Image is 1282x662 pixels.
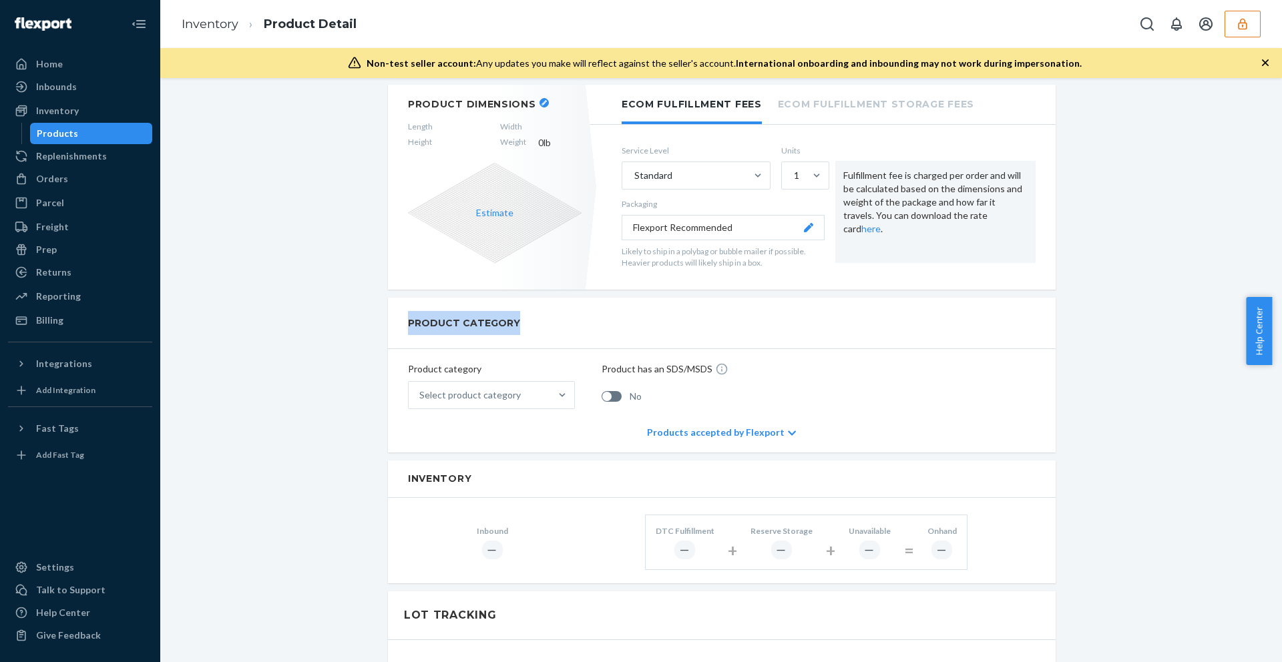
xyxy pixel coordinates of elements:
label: Service Level [622,145,771,156]
a: Talk to Support [8,579,152,601]
div: Inbound [477,525,508,537]
div: Fast Tags [36,422,79,435]
img: Flexport logo [15,17,71,31]
p: Likely to ship in a polybag or bubble mailer if possible. Heavier products will likely ship in a ... [622,246,825,268]
div: Products accepted by Flexport [647,412,796,452]
div: = [904,539,914,563]
div: Help Center [36,606,90,619]
button: Give Feedback [8,625,152,646]
a: Billing [8,310,152,331]
div: ― [931,541,952,559]
span: Weight [500,136,526,149]
span: Non-test seller account: [367,57,476,69]
div: Fulfillment fee is charged per order and will be calculated based on the dimensions and weight of... [835,161,1036,264]
a: Add Fast Tag [8,444,152,466]
button: Help Center [1246,297,1272,365]
div: Inbounds [36,80,77,93]
div: ― [674,541,695,559]
div: Prep [36,243,57,256]
div: Reporting [36,290,81,303]
p: Product category [408,362,575,376]
button: Open notifications [1163,11,1190,37]
button: Flexport Recommended [622,215,825,240]
div: Give Feedback [36,629,101,642]
li: Ecom Fulfillment Fees [622,85,762,124]
div: + [728,539,737,563]
div: Inventory [36,104,79,117]
button: Open Search Box [1134,11,1160,37]
a: Inbounds [8,76,152,97]
button: Open account menu [1193,11,1219,37]
div: Returns [36,266,71,279]
a: Inventory [8,100,152,121]
button: Fast Tags [8,418,152,439]
div: ― [859,541,880,559]
a: Help Center [8,602,152,623]
div: Talk to Support [36,583,105,597]
ol: breadcrumbs [171,5,367,44]
a: Parcel [8,192,152,214]
div: Select product category [419,388,521,402]
div: ― [482,541,503,559]
h2: Product Dimensions [408,98,536,110]
div: Standard [634,169,672,182]
div: Freight [36,220,69,234]
div: Add Fast Tag [36,449,84,460]
input: 1 [793,169,794,182]
div: Home [36,57,63,71]
button: Close Navigation [126,11,152,37]
div: Parcel [36,196,64,210]
input: Standard [633,169,634,182]
a: Inventory [182,17,238,31]
a: Products [30,123,153,144]
div: Any updates you make will reflect against the seller's account. [367,57,1082,70]
div: Reserve Storage [751,525,813,537]
a: Add Integration [8,380,152,401]
p: Packaging [622,198,825,210]
div: Replenishments [36,149,107,163]
a: Freight [8,216,152,238]
label: Units [781,145,825,156]
p: Product has an SDS/MSDS [602,362,712,376]
a: Home [8,53,152,75]
div: Add Integration [36,384,95,396]
button: Estimate [476,206,513,220]
a: Reporting [8,286,152,307]
a: Settings [8,557,152,578]
a: Prep [8,239,152,260]
div: Settings [36,561,74,574]
div: DTC Fulfillment [656,525,714,537]
a: Returns [8,262,152,283]
a: Replenishments [8,145,152,167]
div: Integrations [36,357,92,370]
div: Products [37,127,78,140]
div: Billing [36,314,63,327]
div: + [826,539,835,563]
a: here [861,223,881,234]
h2: PRODUCT CATEGORY [408,311,520,335]
div: 1 [794,169,799,182]
li: Ecom Fulfillment Storage Fees [778,85,974,121]
span: Length [408,121,433,132]
div: Unavailable [849,525,891,537]
div: Onhand [927,525,957,537]
a: Orders [8,168,152,190]
span: International onboarding and inbounding may not work during impersonation. [736,57,1082,69]
span: 0 lb [538,136,582,149]
button: Integrations [8,353,152,374]
span: No [630,390,642,403]
a: Product Detail [264,17,357,31]
div: Orders [36,172,68,186]
div: Lot Tracking [404,607,496,623]
span: Width [500,121,526,132]
div: ― [771,541,792,559]
span: Height [408,136,433,149]
h2: Inventory [408,474,1036,484]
